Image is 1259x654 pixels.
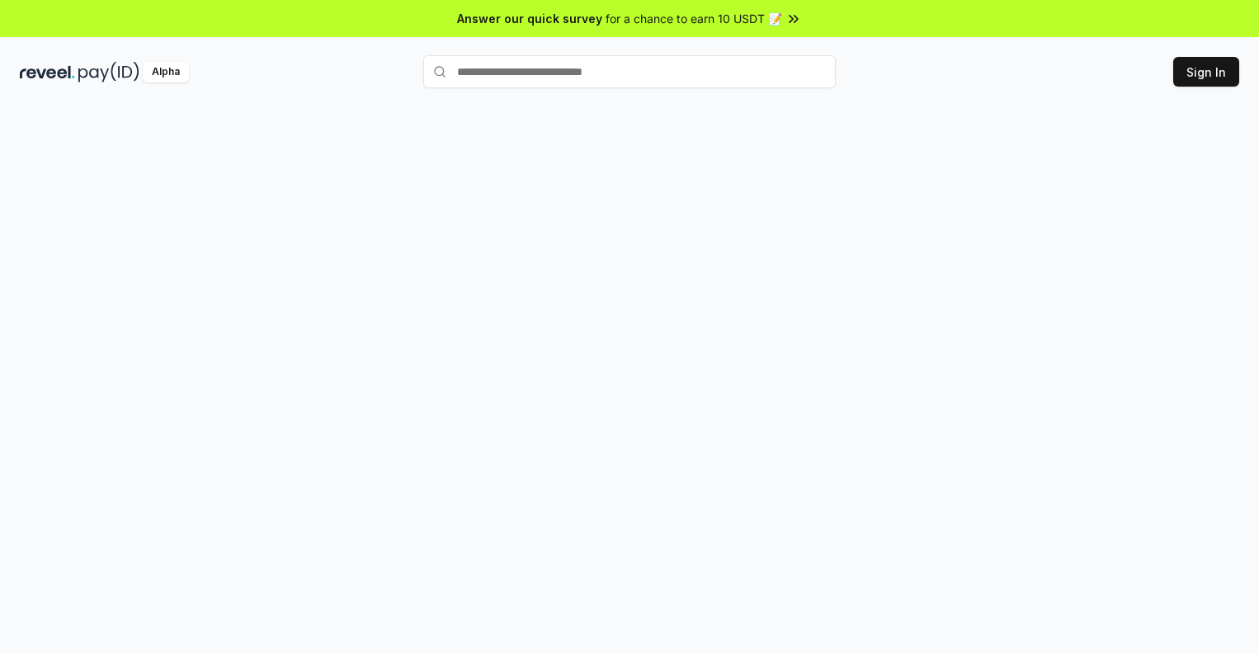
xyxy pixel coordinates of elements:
[606,10,782,27] span: for a chance to earn 10 USDT 📝
[20,62,75,82] img: reveel_dark
[1173,57,1239,87] button: Sign In
[78,62,139,82] img: pay_id
[457,10,602,27] span: Answer our quick survey
[143,62,189,82] div: Alpha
